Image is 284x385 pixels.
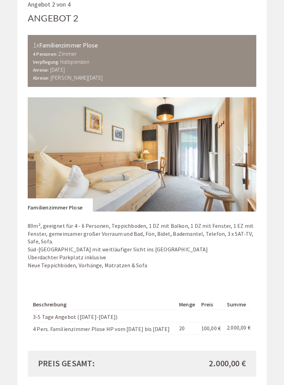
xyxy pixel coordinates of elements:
[224,299,251,310] th: Summe
[6,19,113,40] div: Guten Tag, wie können wir Ihnen helfen?
[33,51,57,57] small: 4 Personen:
[51,74,103,81] b: [PERSON_NAME][DATE]
[11,34,110,39] small: 11:35
[33,322,176,335] td: 4 Pers. Familienzimmer Plose HP vom [DATE] bis [DATE]
[28,222,256,269] p: 80m², geeignet für 4 - 6 Personen, Teppichboden, 1 DZ mit Balkon, 1 DZ mit Fenster, 1 EZ mit Fens...
[101,6,127,17] div: [DATE]
[201,325,221,332] span: 100,00 €
[176,322,198,335] td: 20
[198,299,224,310] th: Preis
[237,146,244,163] button: Next
[33,299,176,310] th: Beschreibung
[40,146,47,163] button: Previous
[58,50,77,57] b: Zimmer
[28,12,78,25] div: Angebot 2
[28,97,256,212] img: image
[60,58,89,65] b: Halbpension
[50,66,65,73] b: [DATE]
[11,20,110,26] div: [GEOGRAPHIC_DATA]
[33,59,59,65] small: Verpflegung:
[33,358,142,369] div: Preis gesamt:
[28,198,93,212] div: Familienzimmer Plose
[28,0,71,8] span: Angebot 2 von 4
[33,41,39,49] b: 1x
[224,322,251,335] td: 2.000,00 €
[176,299,198,310] th: Menge
[33,40,251,50] div: Familienzimmer Plose
[33,67,49,73] small: Anreise:
[33,310,176,322] td: 3-5 Tage Angebot ([DATE]-[DATE])
[187,182,229,195] button: Senden
[209,358,246,369] span: 2.000,00 €
[33,75,50,81] small: Abreise:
